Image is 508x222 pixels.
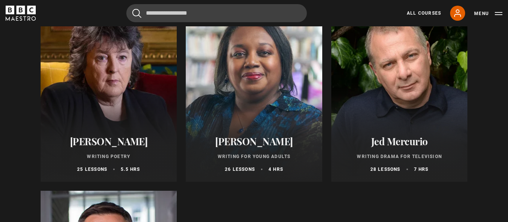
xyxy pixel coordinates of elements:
[50,135,168,147] h2: [PERSON_NAME]
[407,10,441,17] a: All Courses
[77,166,107,173] p: 25 lessons
[186,1,322,182] a: [PERSON_NAME] Writing for Young Adults 26 lessons 4 hrs
[126,4,307,22] input: Search
[474,10,502,17] button: Toggle navigation
[225,166,255,173] p: 26 lessons
[132,9,141,18] button: Submit the search query
[195,153,313,160] p: Writing for Young Adults
[195,135,313,147] h2: [PERSON_NAME]
[50,153,168,160] p: Writing Poetry
[370,166,400,173] p: 28 lessons
[6,6,36,21] svg: BBC Maestro
[121,166,140,173] p: 5.5 hrs
[414,166,429,173] p: 7 hrs
[340,153,459,160] p: Writing Drama for Television
[340,135,459,147] h2: Jed Mercurio
[331,1,468,182] a: Jed Mercurio Writing Drama for Television 28 lessons 7 hrs
[41,1,177,182] a: [PERSON_NAME] Writing Poetry 25 lessons 5.5 hrs
[268,166,283,173] p: 4 hrs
